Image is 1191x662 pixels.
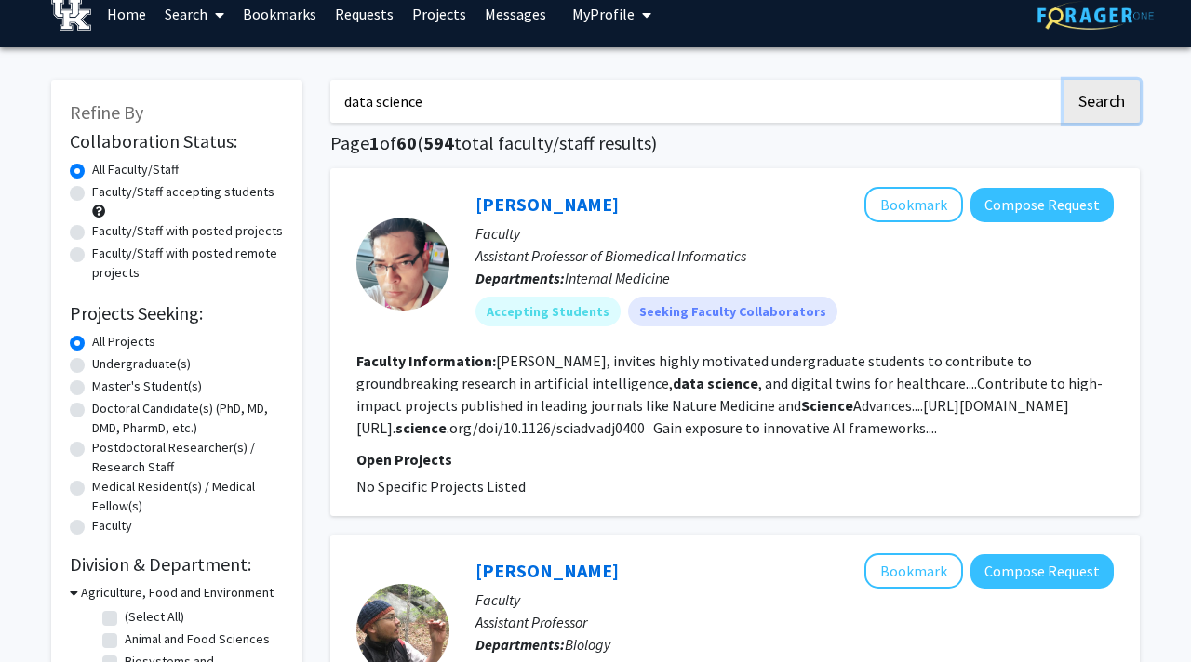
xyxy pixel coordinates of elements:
h2: Collaboration Status: [70,130,284,152]
span: Biology [565,635,610,654]
label: Faculty [92,516,132,536]
button: Compose Request to Joseph Burger [970,554,1114,589]
b: science [707,374,758,392]
label: Undergraduate(s) [92,354,191,374]
span: No Specific Projects Listed [356,477,526,496]
h2: Projects Seeking: [70,302,284,324]
p: Assistant Professor [475,611,1114,633]
span: Refine By [70,100,143,124]
span: My Profile [572,5,635,23]
b: Faculty Information: [356,351,496,370]
span: 60 [396,131,417,154]
iframe: Chat [14,578,79,648]
b: Departments: [475,269,565,287]
a: [PERSON_NAME] [475,559,619,582]
input: Search Keywords [330,80,1061,123]
fg-read-more: [PERSON_NAME], invites highly motivated undergraduate students to contribute to groundbreaking re... [356,351,1103,437]
p: Faculty [475,222,1114,245]
label: All Projects [92,332,155,351]
img: ForagerOne Logo [1037,1,1154,30]
button: Add Joseph Burger to Bookmarks [864,553,963,589]
label: Animal and Food Sciences [125,629,270,649]
b: Departments: [475,635,565,654]
label: Medical Resident(s) / Medical Fellow(s) [92,477,284,516]
label: Postdoctoral Researcher(s) / Research Staff [92,438,284,477]
label: Doctoral Candidate(s) (PhD, MD, DMD, PharmD, etc.) [92,399,284,438]
span: Internal Medicine [565,269,670,287]
a: [PERSON_NAME] [475,192,619,216]
button: Add Ishanu Chattopadhyay to Bookmarks [864,187,963,222]
b: data [673,374,704,392]
p: Assistant Professor of Biomedical Informatics [475,245,1114,267]
mat-chip: Seeking Faculty Collaborators [628,297,837,326]
label: All Faculty/Staff [92,160,179,179]
label: Faculty/Staff with posted remote projects [92,244,284,283]
h1: Page of ( total faculty/staff results) [330,132,1140,154]
label: Faculty/Staff accepting students [92,182,274,202]
b: science [395,418,447,437]
label: (Select All) [125,607,184,627]
button: Search [1064,80,1140,123]
h3: Agriculture, Food and Environment [81,583,274,602]
h2: Division & Department: [70,553,284,576]
mat-chip: Accepting Students [475,297,621,326]
p: Faculty [475,589,1114,611]
label: Master's Student(s) [92,377,202,396]
p: Open Projects [356,448,1114,470]
span: 594 [423,131,454,154]
b: Science [801,396,853,415]
label: Faculty/Staff with posted projects [92,221,283,241]
span: 1 [369,131,380,154]
button: Compose Request to Ishanu Chattopadhyay [970,188,1114,222]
